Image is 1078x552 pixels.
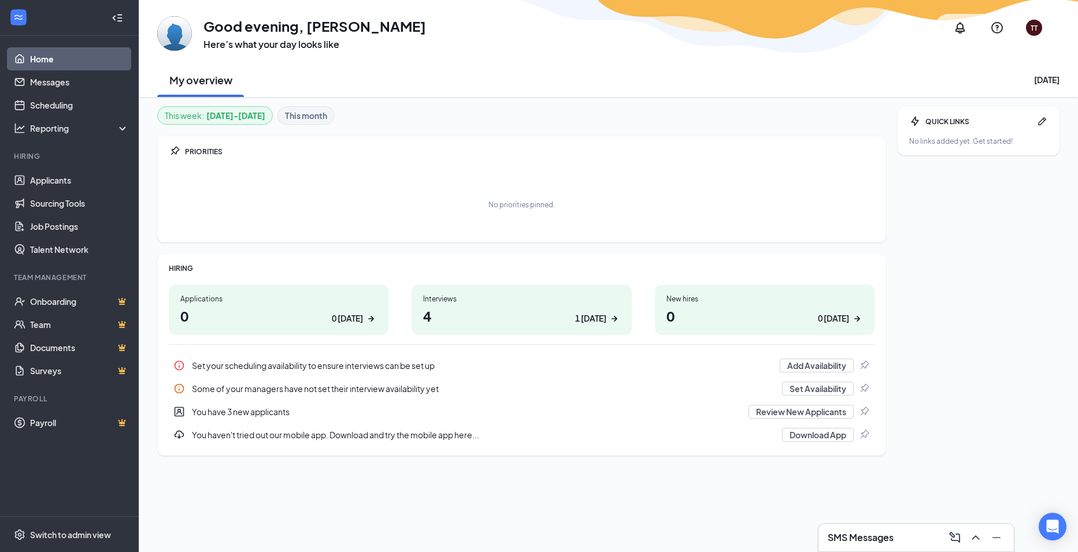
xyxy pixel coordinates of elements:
[986,528,1005,547] button: Minimize
[169,423,875,446] a: DownloadYou haven't tried out our mobile app. Download and try the mobile app here...Download AppPin
[666,306,863,326] h1: 0
[858,406,870,417] svg: Pin
[1039,513,1066,540] div: Open Intercom Messenger
[169,73,232,87] h2: My overview
[423,294,620,304] div: Interviews
[575,312,606,325] div: 1 [DATE]
[169,354,875,377] a: InfoSet your scheduling availability to ensure interviews can be set upAdd AvailabilityPin
[14,122,25,134] svg: Analysis
[782,428,854,442] button: Download App
[990,21,1004,35] svg: QuestionInfo
[192,383,775,394] div: Some of your managers have not set their interview availability yet
[858,383,870,394] svg: Pin
[173,360,185,371] svg: Info
[780,359,854,372] button: Add Availability
[749,405,854,419] button: Review New Applicants
[14,273,127,282] div: Team Management
[30,238,129,261] a: Talent Network
[423,306,620,326] h1: 4
[990,531,1003,544] svg: Minimize
[180,294,377,304] div: Applications
[909,136,1048,146] div: No links added yet. Get started!
[1036,115,1048,127] svg: Pen
[332,312,363,325] div: 0 [DATE]
[30,94,129,117] a: Scheduling
[169,146,180,157] svg: Pin
[192,429,775,441] div: You haven't tried out our mobile app. Download and try the mobile app here...
[14,394,127,404] div: Payroll
[14,529,25,540] svg: Settings
[30,192,129,215] a: Sourcing Tools
[180,306,377,326] h1: 0
[655,285,875,335] a: New hires00 [DATE]ArrowRight
[165,109,265,122] div: This week :
[30,359,129,382] a: SurveysCrown
[858,429,870,441] svg: Pin
[365,313,377,325] svg: ArrowRight
[30,336,129,359] a: DocumentsCrown
[285,109,327,122] b: This month
[948,531,962,544] svg: ComposeMessage
[169,400,875,423] a: UserEntityYou have 3 new applicantsReview New ApplicantsPin
[953,21,967,35] svg: Notifications
[30,122,129,134] div: Reporting
[169,285,388,335] a: Applications00 [DATE]ArrowRight
[782,382,854,396] button: Set Availability
[851,313,863,325] svg: ArrowRight
[173,429,185,441] svg: Download
[30,411,129,434] a: PayrollCrown
[30,313,129,336] a: TeamCrown
[30,70,129,94] a: Messages
[1034,74,1060,85] div: [DATE]
[1031,23,1038,33] div: TT
[169,263,875,273] div: HIRING
[157,16,192,51] img: Tamaria Thompson
[169,377,875,400] a: InfoSome of your managers have not set their interview availability yetSet AvailabilityPin
[818,312,849,325] div: 0 [DATE]
[169,354,875,377] div: Set your scheduling availability to ensure interviews can be set up
[203,38,426,51] h3: Here’s what your day looks like
[666,294,863,304] div: New hires
[30,215,129,238] a: Job Postings
[169,400,875,423] div: You have 3 new applicants
[185,147,875,156] div: PRIORITIES
[609,313,620,325] svg: ArrowRight
[30,47,129,70] a: Home
[206,109,265,122] b: [DATE] - [DATE]
[944,528,963,547] button: ComposeMessage
[173,383,185,394] svg: Info
[969,531,983,544] svg: ChevronUp
[30,290,129,313] a: OnboardingCrown
[858,360,870,371] svg: Pin
[192,406,742,417] div: You have 3 new applicants
[173,406,185,417] svg: UserEntity
[412,285,631,335] a: Interviews41 [DATE]ArrowRight
[30,529,111,540] div: Switch to admin view
[169,423,875,446] div: You haven't tried out our mobile app. Download and try the mobile app here...
[169,377,875,400] div: Some of your managers have not set their interview availability yet
[828,531,894,544] h3: SMS Messages
[14,151,127,161] div: Hiring
[112,12,123,24] svg: Collapse
[925,117,1032,126] div: QUICK LINKS
[192,360,773,371] div: Set your scheduling availability to ensure interviews can be set up
[909,115,921,127] svg: Bolt
[203,16,426,36] h1: Good evening, [PERSON_NAME]
[488,200,555,210] div: No priorities pinned.
[13,12,24,23] svg: WorkstreamLogo
[30,169,129,192] a: Applicants
[965,528,984,547] button: ChevronUp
